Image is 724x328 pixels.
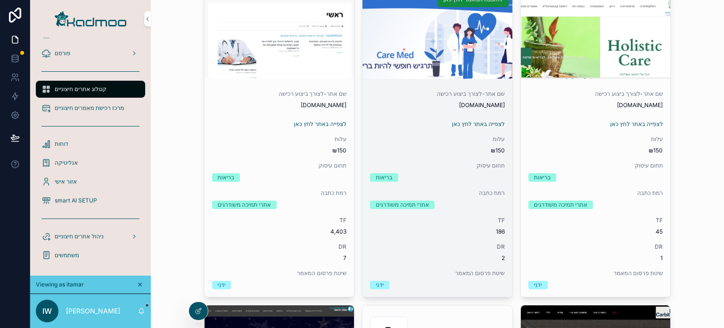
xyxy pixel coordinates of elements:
[376,201,429,209] div: אתרי תמיכה משודרגים
[36,281,84,288] span: Viewing as itamar
[528,243,663,251] span: DR
[528,228,663,235] span: 45
[534,201,587,209] div: אתרי תמיכה משודרגים
[528,135,663,143] span: עלות
[212,101,347,109] span: [DOMAIN_NAME]
[36,228,145,245] a: ניהול אתרים חיצוניים
[212,162,347,169] span: תחום עיסוק
[55,159,78,167] span: אנליטיקה
[370,90,505,98] span: שם אתר-לצורך ביצוע רכישה
[212,269,347,277] span: שיטת פרסום המאמר
[36,135,145,152] a: דוחות
[55,50,70,57] span: פורסם
[212,243,347,251] span: DR
[55,140,68,148] span: דוחות
[55,233,104,240] span: ניהול אתרים חיצוניים
[66,306,120,316] p: [PERSON_NAME]
[370,243,505,251] span: DR
[36,45,145,62] a: פורסם
[528,162,663,169] span: תחום עיסוק
[370,254,505,262] span: 2
[218,281,226,289] div: ידני
[36,100,145,117] a: מרכז רכישת מאמרים חיצוניים
[370,228,505,235] span: 186
[212,189,347,197] span: רמת כתבה
[528,254,663,262] span: 1
[55,85,107,93] span: קטלוג אתרים חיצוניים
[36,154,145,171] a: אנליטיקה
[30,38,151,276] div: scrollable content
[36,247,145,264] a: משתמשים
[370,217,505,224] span: TF
[370,162,505,169] span: תחום עיסוק
[36,173,145,190] a: אזור אישי
[218,173,235,182] div: בריאות
[528,189,663,197] span: רמת כתבה
[55,178,77,185] span: אזור אישי
[370,189,505,197] span: רמת כתבה
[294,120,346,127] a: לצפייה באתר לחץ כאן
[528,101,663,109] span: [DOMAIN_NAME]
[212,228,347,235] span: 4,403
[55,11,126,26] img: App logo
[370,269,505,277] span: שיטת פרסום המאמר
[212,135,347,143] span: עלות
[376,173,393,182] div: בריאות
[218,201,271,209] div: אתרי תמיכה משודרגים
[55,252,79,259] span: משתמשים
[370,101,505,109] span: [DOMAIN_NAME]
[55,104,124,112] span: מרכז רכישת מאמרים חיצוניים
[212,147,347,154] span: ₪150
[528,269,663,277] span: שיטת פרסום המאמר
[370,147,505,154] span: ₪150
[55,197,97,204] span: smart AI SETUP
[528,217,663,224] span: TF
[452,120,505,127] a: לצפייה באתר לחץ כאן
[534,281,542,289] div: ידני
[528,147,663,154] span: ₪150
[42,305,52,317] span: iw
[528,90,663,98] span: שם אתר-לצורך ביצוע רכישה
[376,281,384,289] div: ידני
[534,173,551,182] div: בריאות
[212,90,347,98] span: שם אתר-לצורך ביצוע רכישה
[610,120,663,127] a: לצפייה באתר לחץ כאן
[370,135,505,143] span: עלות
[212,217,347,224] span: TF
[212,254,347,262] span: 7
[36,192,145,209] a: smart AI SETUP
[36,81,145,98] a: קטלוג אתרים חיצוניים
